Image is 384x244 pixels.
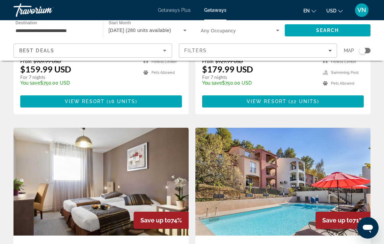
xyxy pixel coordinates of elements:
[285,24,371,36] button: Search
[134,212,189,229] div: 74%
[247,99,286,104] span: View Resort
[202,64,253,74] p: $179.99 USD
[357,217,379,239] iframe: Button to launch messaging window
[20,80,137,86] p: $750.00 USD
[19,48,54,53] span: Best Deals
[20,64,71,74] p: $159.99 USD
[316,212,371,229] div: 71%
[316,28,339,33] span: Search
[291,99,317,104] span: 22 units
[202,95,364,108] button: View Resort(22 units)
[109,99,135,104] span: 16 units
[202,80,222,86] span: You save
[204,7,226,13] a: Getaways
[326,6,343,16] button: Change currency
[20,95,182,108] button: View Resort(16 units)
[152,60,177,64] span: Fitness Center
[344,46,354,55] span: Map
[105,99,137,104] span: ( )
[195,128,371,236] img: Le Club Mougins - Rental
[16,21,37,25] span: Destination
[179,43,337,58] button: Filters
[20,58,32,64] span: From
[331,70,359,75] span: Swimming Pool
[13,128,189,236] img: Appart City Marseille Prado
[158,7,191,13] a: Getaways Plus
[322,217,353,224] span: Save up to
[33,58,61,64] span: $909.99 USD
[286,99,319,104] span: ( )
[109,21,131,25] span: Start Month
[202,80,316,86] p: $750.00 USD
[303,8,310,13] span: en
[65,99,105,104] span: View Resort
[20,74,137,80] p: For 7 nights
[184,48,207,53] span: Filters
[202,58,214,64] span: From
[357,7,366,13] span: VN
[331,60,356,64] span: Fitness Center
[202,74,316,80] p: For 7 nights
[140,217,171,224] span: Save up to
[215,58,243,64] span: $929.99 USD
[353,3,371,17] button: User Menu
[19,47,166,55] mat-select: Sort by
[326,8,336,13] span: USD
[16,27,94,35] input: Select destination
[109,28,171,33] span: [DATE] (280 units available)
[13,1,81,19] a: Travorium
[303,6,316,16] button: Change language
[20,80,40,86] span: You save
[201,28,236,33] span: Any Occupancy
[331,81,354,86] span: Pets Allowed
[152,70,175,75] span: Pets Allowed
